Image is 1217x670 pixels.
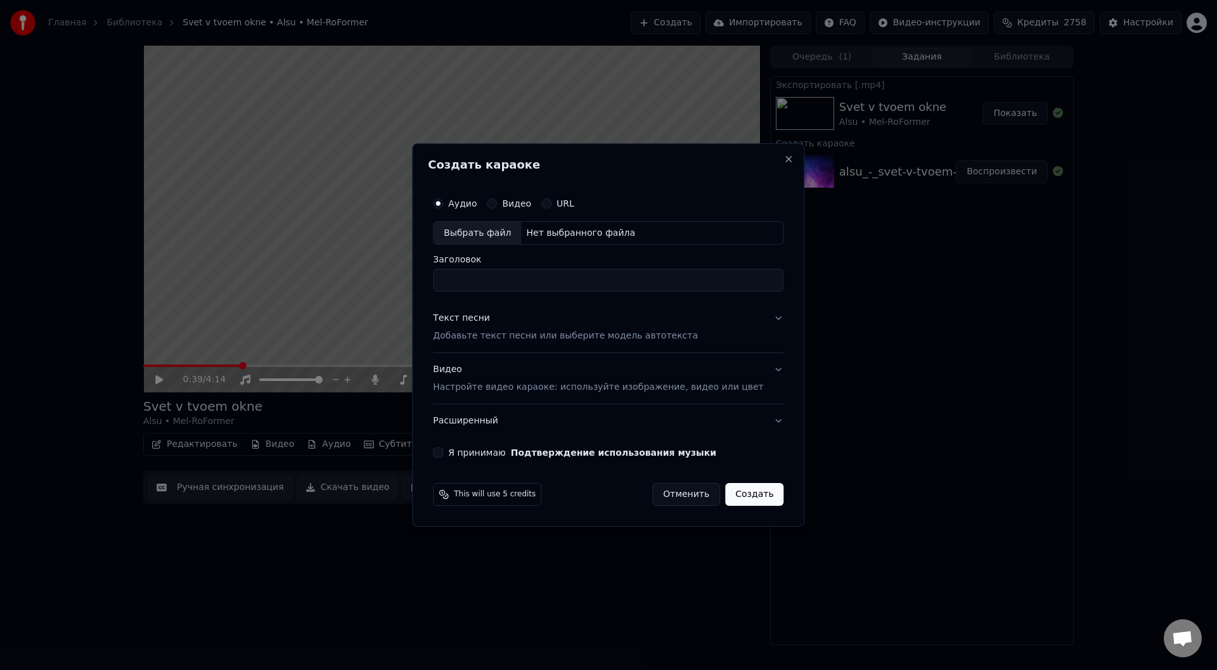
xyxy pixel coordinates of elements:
label: Заголовок [433,255,783,264]
label: URL [557,199,574,208]
button: Расширенный [433,404,783,437]
label: Я принимаю [448,448,716,457]
label: Видео [502,199,531,208]
button: Создать [725,483,783,506]
button: Отменить [652,483,720,506]
button: Я принимаю [511,448,716,457]
div: Нет выбранного файла [521,227,640,240]
div: Текст песни [433,312,490,325]
span: This will use 5 credits [454,489,536,499]
div: Видео [433,364,763,394]
button: Текст песниДобавьте текст песни или выберите модель автотекста [433,302,783,353]
p: Добавьте текст песни или выберите модель автотекста [433,330,698,343]
p: Настройте видео караоке: используйте изображение, видео или цвет [433,381,763,394]
label: Аудио [448,199,477,208]
button: ВидеоНастройте видео караоке: используйте изображение, видео или цвет [433,354,783,404]
h2: Создать караоке [428,159,789,171]
div: Выбрать файл [434,222,521,245]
